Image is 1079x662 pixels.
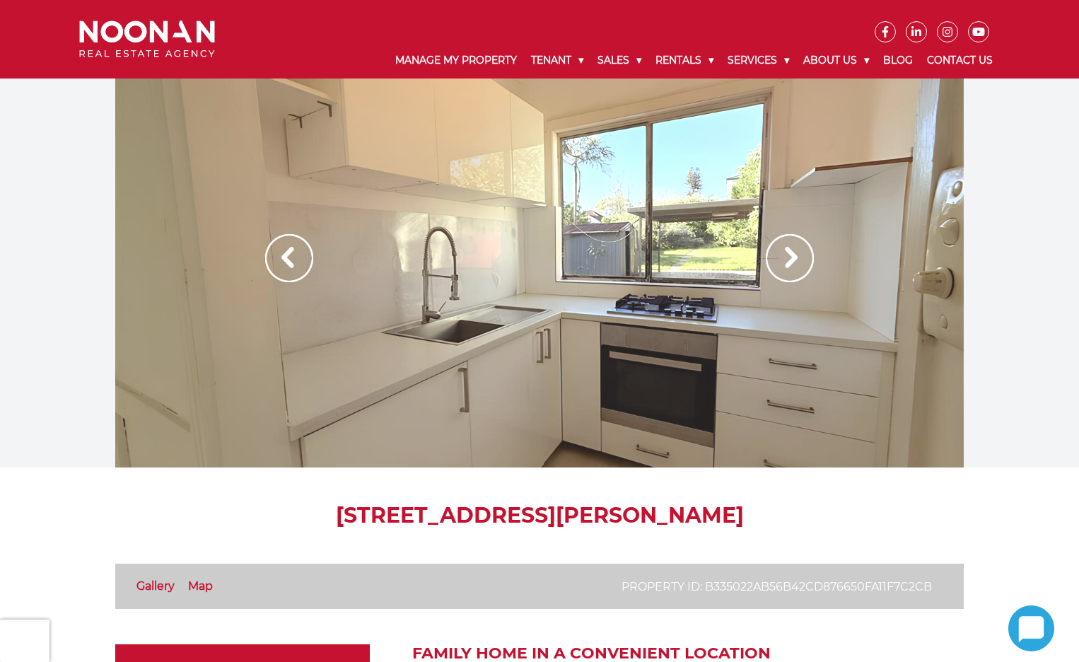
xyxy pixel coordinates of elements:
a: Contact Us [920,42,1000,79]
img: Noonan Real Estate Agency [79,21,215,58]
a: Map [188,579,213,593]
a: Tenant [524,42,590,79]
a: About Us [796,42,876,79]
a: Sales [590,42,648,79]
img: Arrow slider [766,234,814,282]
img: Arrow slider [265,234,313,282]
a: Rentals [648,42,721,79]
h1: [STREET_ADDRESS][PERSON_NAME] [115,503,964,528]
a: Blog [876,42,920,79]
p: Property ID: b335022ab56b42cd876650fa11f7c2cb [622,578,932,596]
a: Gallery [136,579,175,593]
a: Services [721,42,796,79]
a: Manage My Property [388,42,524,79]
